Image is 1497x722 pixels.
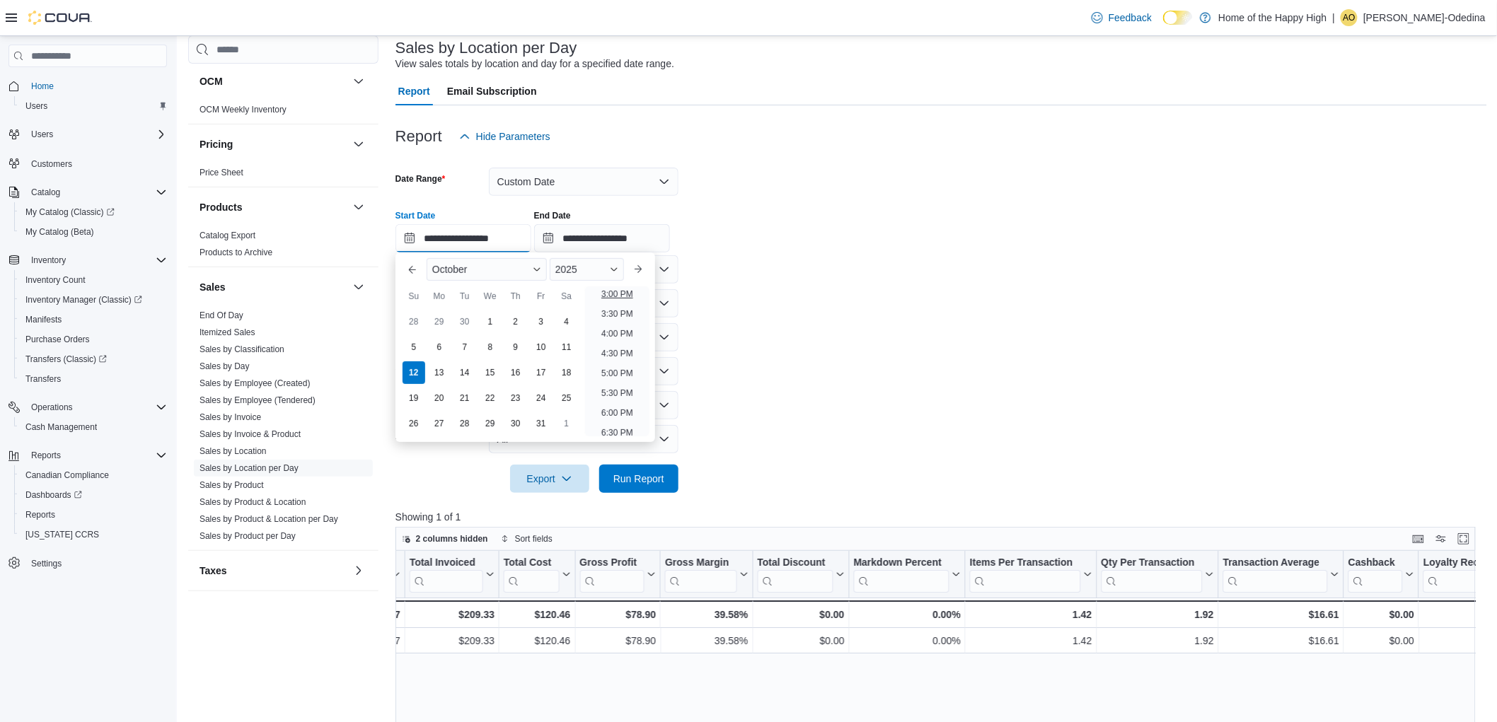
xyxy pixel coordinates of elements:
div: $0.00 [758,606,845,623]
span: Transfers [20,371,167,388]
span: Sales by Invoice [200,412,261,423]
div: 1.92 [1102,606,1214,623]
button: Pricing [350,136,367,153]
li: 6:00 PM [596,404,639,421]
div: day-2 [504,310,527,333]
span: Inventory Manager (Classic) [20,291,167,308]
span: Sales by Employee (Created) [200,378,311,389]
div: day-17 [530,361,553,384]
a: Settings [25,555,67,572]
div: Qty Per Transaction [1102,557,1203,593]
a: Manifests [20,311,67,328]
button: Pricing [200,137,347,151]
button: Purchase Orders [14,330,173,349]
input: Press the down key to enter a popover containing a calendar. Press the escape key to close the po... [395,224,531,252]
span: My Catalog (Beta) [25,226,94,238]
a: Reports [20,506,61,523]
div: day-30 [453,310,476,333]
button: Transaction Average [1223,557,1339,593]
div: Items Per Transaction [970,557,1081,570]
span: AO [1343,9,1356,26]
div: Markdown Percent [854,557,949,593]
div: Products [188,227,378,267]
a: Dashboards [14,485,173,505]
button: Sales [200,280,347,294]
span: Run Report [613,472,664,486]
li: 6:30 PM [596,424,639,441]
div: Transaction Average [1223,557,1328,593]
a: Dashboards [20,487,88,503]
div: day-28 [453,412,476,435]
button: Products [350,199,367,216]
button: Items Per Transaction [970,557,1092,593]
span: Inventory Count [25,274,86,286]
button: Inventory Count [14,270,173,290]
div: day-13 [428,361,451,384]
div: day-8 [479,336,502,359]
div: day-31 [530,412,553,435]
a: Cash Management [20,419,103,436]
div: Qty Per Transaction [1102,557,1203,570]
div: $120.46 [504,632,570,649]
a: Sales by Product per Day [200,531,296,541]
span: Email Subscription [447,77,537,105]
button: Total Invoiced [410,557,495,593]
button: Users [3,124,173,144]
a: Sales by Product & Location [200,497,306,507]
div: day-30 [504,412,527,435]
span: Canadian Compliance [20,467,167,484]
span: Sales by Product & Location per Day [200,513,338,525]
span: Users [25,126,167,143]
a: Feedback [1086,4,1157,32]
div: $209.33 [410,632,495,649]
a: My Catalog (Classic) [20,204,120,221]
span: Sales by Invoice & Product [200,429,301,440]
a: Home [25,78,59,95]
div: day-5 [403,336,425,359]
span: Sales by Product & Location [200,496,306,508]
label: Date Range [395,173,446,185]
button: Cashback [1348,557,1414,593]
span: Operations [25,399,167,416]
button: Gross Profit [579,557,656,593]
li: 3:00 PM [596,286,639,303]
button: Enter fullscreen [1455,530,1472,547]
span: Inventory [31,255,66,266]
button: Run Report [599,465,678,493]
div: day-29 [479,412,502,435]
div: $78.90 [579,632,656,649]
a: Transfers [20,371,67,388]
div: We [479,285,502,308]
span: Catalog [25,184,167,201]
h3: Taxes [200,564,227,578]
nav: Complex example [8,70,167,610]
button: Display options [1433,530,1450,547]
button: Keyboard shortcuts [1410,530,1427,547]
div: $16.61 [1223,606,1339,623]
div: Gross Profit [579,557,645,570]
a: Products to Archive [200,248,272,257]
span: OCM Weekly Inventory [200,104,287,115]
button: Qty Per Transaction [1102,557,1214,593]
div: day-18 [555,361,578,384]
button: Canadian Compliance [14,465,173,485]
li: 4:30 PM [596,345,639,362]
a: Sales by Employee (Created) [200,378,311,388]
span: Cash Management [25,421,97,433]
span: Transfers (Classic) [25,354,107,365]
a: Sales by Invoice & Product [200,429,301,439]
span: Cash Management [20,419,167,436]
span: Catalog Export [200,230,255,241]
button: Reports [25,447,67,464]
li: 4:00 PM [596,325,639,342]
h3: Sales [200,280,226,294]
input: Dark Mode [1163,11,1193,25]
h3: Report [395,128,442,145]
div: Total Cost [504,557,559,593]
div: day-12 [403,361,425,384]
button: Catalog [3,182,173,202]
span: Transfers (Classic) [20,351,167,368]
span: Hide Parameters [476,129,550,144]
span: Manifests [20,311,167,328]
div: day-1 [479,310,502,333]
